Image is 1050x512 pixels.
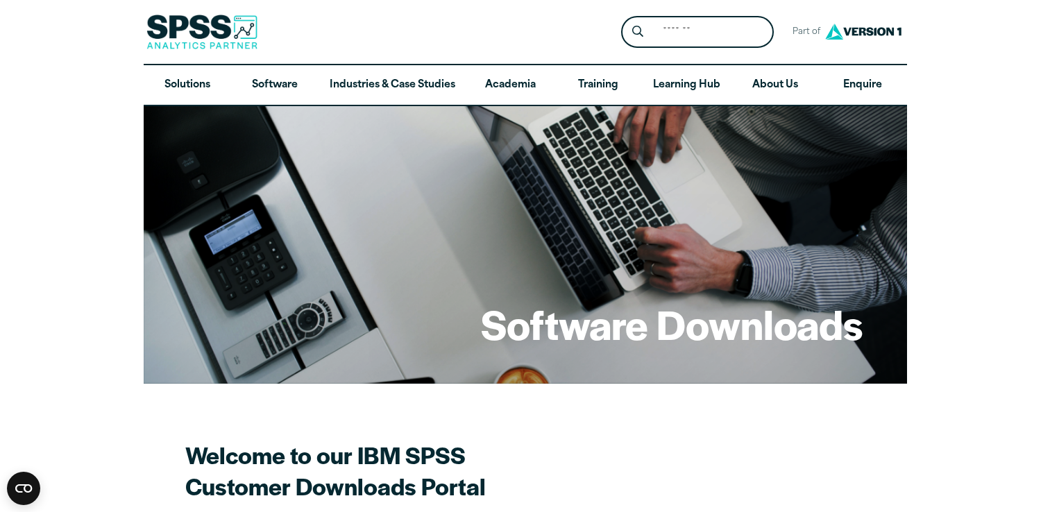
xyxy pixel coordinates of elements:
[625,19,650,45] button: Search magnifying glass icon
[554,65,641,105] a: Training
[819,65,906,105] a: Enquire
[481,297,863,351] h1: Software Downloads
[466,65,554,105] a: Academia
[731,65,819,105] a: About Us
[7,472,40,505] button: Open CMP widget
[319,65,466,105] a: Industries & Case Studies
[144,65,907,105] nav: Desktop version of site main menu
[632,26,643,37] svg: Search magnifying glass icon
[144,65,231,105] a: Solutions
[146,15,257,49] img: SPSS Analytics Partner
[822,19,905,44] img: Version1 Logo
[231,65,319,105] a: Software
[642,65,731,105] a: Learning Hub
[185,439,671,502] h2: Welcome to our IBM SPSS Customer Downloads Portal
[621,16,774,49] form: Site Header Search Form
[785,22,822,42] span: Part of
